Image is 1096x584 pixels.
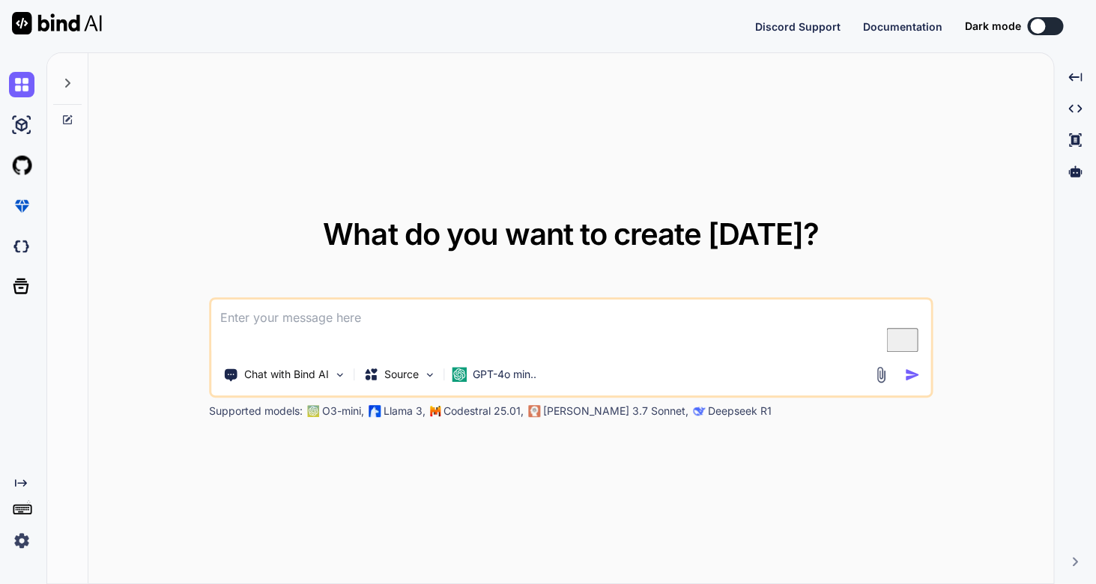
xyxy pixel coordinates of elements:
[322,404,364,419] p: O3-mini,
[323,216,818,252] span: What do you want to create [DATE]?
[9,112,34,138] img: ai-studio
[693,405,705,417] img: claude
[9,72,34,97] img: chat
[708,404,772,419] p: Deepseek R1
[755,20,841,33] span: Discord Support
[430,406,440,416] img: Mistral-AI
[211,299,930,355] textarea: To enrich screen reader interactions, please activate Accessibility in Grammarly extension settings
[369,405,381,417] img: Llama2
[965,19,1021,34] span: Dark mode
[872,366,889,383] img: attachment
[9,234,34,259] img: darkCloudIdeIcon
[9,153,34,178] img: githubLight
[443,404,524,419] p: Codestral 25.01,
[384,404,426,419] p: Llama 3,
[863,19,942,34] button: Documentation
[423,368,436,381] img: Pick Models
[9,528,34,553] img: settings
[9,193,34,219] img: premium
[755,19,841,34] button: Discord Support
[543,404,688,419] p: [PERSON_NAME] 3.7 Sonnet,
[384,367,419,382] p: Source
[209,404,303,419] p: Supported models:
[528,405,540,417] img: claude
[12,12,102,34] img: Bind AI
[244,367,329,382] p: Chat with Bind AI
[863,20,942,33] span: Documentation
[904,367,920,383] img: icon
[307,405,319,417] img: GPT-4
[333,368,346,381] img: Pick Tools
[452,367,467,382] img: GPT-4o mini
[473,367,536,382] p: GPT-4o min..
